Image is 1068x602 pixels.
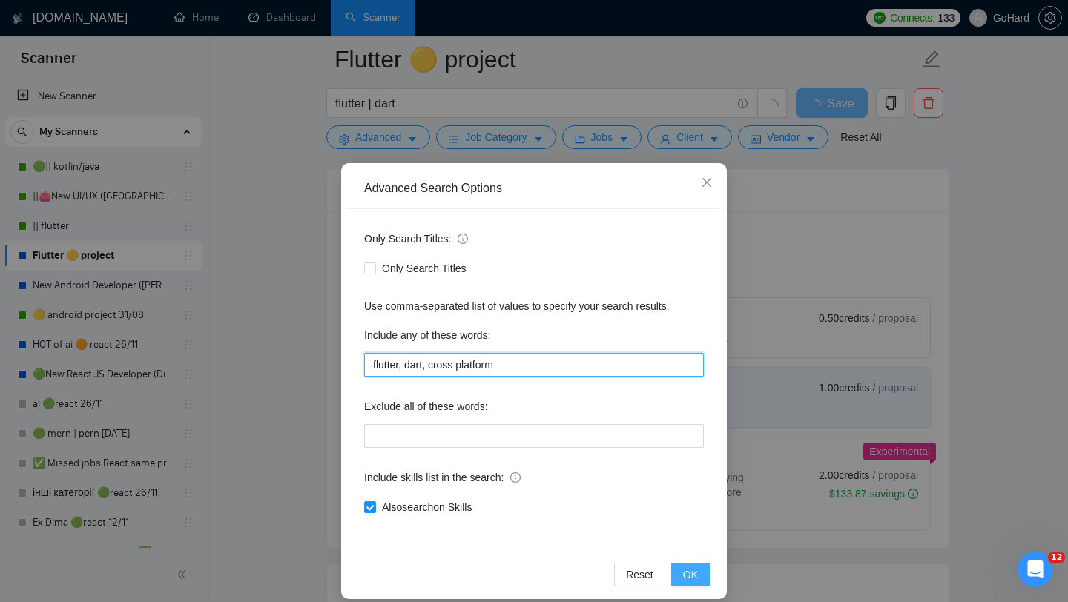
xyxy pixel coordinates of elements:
[364,394,488,418] label: Exclude all of these words:
[364,469,521,486] span: Include skills list in the search:
[458,234,468,244] span: info-circle
[364,180,704,196] div: Advanced Search Options
[1018,552,1053,587] iframe: Intercom live chat
[364,298,704,314] div: Use comma-separated list of values to specify your search results.
[687,163,727,203] button: Close
[364,231,468,247] span: Only Search Titles:
[701,176,713,188] span: close
[614,563,665,586] button: Reset
[671,563,710,586] button: OK
[683,566,698,583] span: OK
[376,499,478,515] span: Also search on Skills
[364,323,490,347] label: Include any of these words:
[510,472,521,483] span: info-circle
[626,566,653,583] span: Reset
[376,260,472,277] span: Only Search Titles
[1048,552,1065,563] span: 12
